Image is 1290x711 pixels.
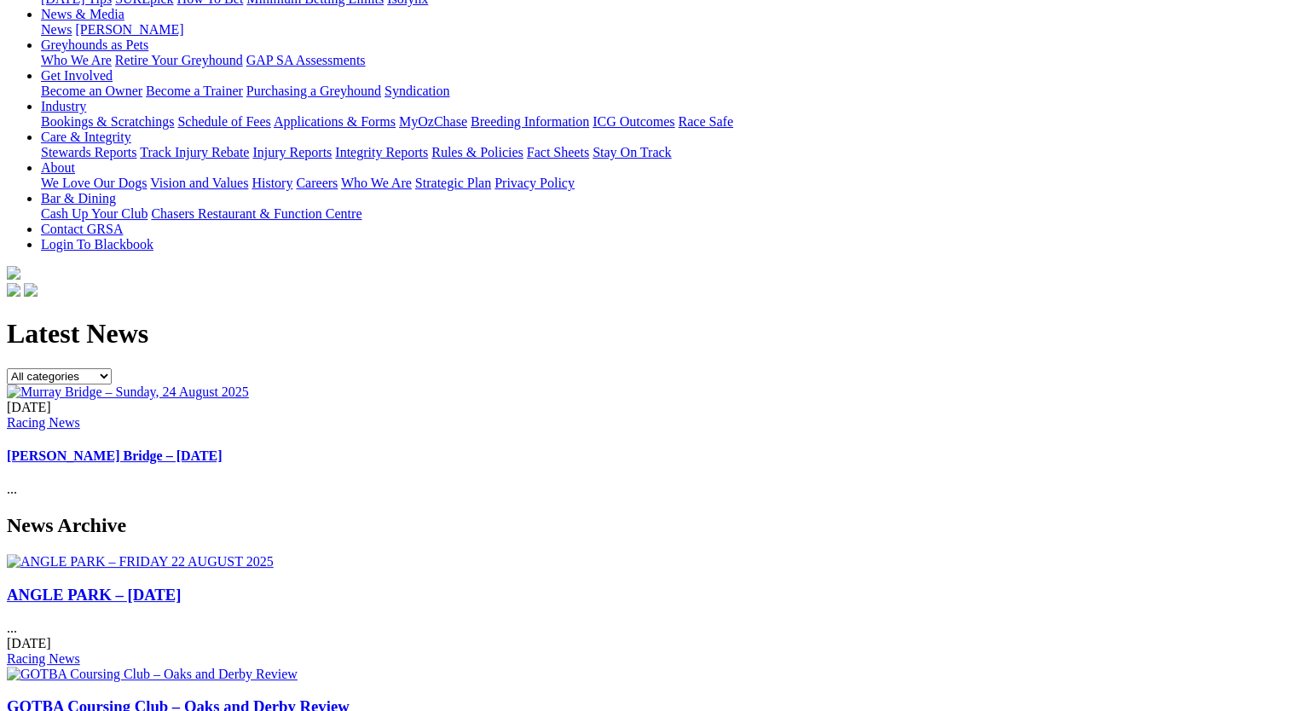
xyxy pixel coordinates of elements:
[385,84,449,98] a: Syndication
[7,415,80,430] a: Racing News
[246,84,381,98] a: Purchasing a Greyhound
[7,514,1283,537] h2: News Archive
[7,384,249,400] img: Murray Bridge – Sunday, 24 August 2025
[41,130,131,144] a: Care & Integrity
[252,145,332,159] a: Injury Reports
[7,554,274,569] img: ANGLE PARK – FRIDAY 22 AUGUST 2025
[41,160,75,175] a: About
[274,114,396,129] a: Applications & Forms
[41,237,153,251] a: Login To Blackbook
[41,99,86,113] a: Industry
[41,176,1283,191] div: About
[335,145,428,159] a: Integrity Reports
[41,114,174,129] a: Bookings & Scratchings
[140,145,249,159] a: Track Injury Rebate
[41,191,116,205] a: Bar & Dining
[431,145,524,159] a: Rules & Policies
[7,586,1283,667] div: ...
[41,222,123,236] a: Contact GRSA
[41,206,148,221] a: Cash Up Your Club
[146,84,243,98] a: Become a Trainer
[41,114,1283,130] div: Industry
[41,84,1283,99] div: Get Involved
[296,176,338,190] a: Careers
[7,636,51,650] span: [DATE]
[7,667,298,682] img: GOTBA Coursing Club – Oaks and Derby Review
[7,266,20,280] img: logo-grsa-white.png
[177,114,270,129] a: Schedule of Fees
[41,38,148,52] a: Greyhounds as Pets
[7,283,20,297] img: facebook.svg
[41,206,1283,222] div: Bar & Dining
[341,176,412,190] a: Who We Are
[495,176,575,190] a: Privacy Policy
[593,114,674,129] a: ICG Outcomes
[7,400,1283,498] div: ...
[115,53,243,67] a: Retire Your Greyhound
[593,145,671,159] a: Stay On Track
[252,176,292,190] a: History
[527,145,589,159] a: Fact Sheets
[471,114,589,129] a: Breeding Information
[41,84,142,98] a: Become an Owner
[415,176,491,190] a: Strategic Plan
[41,68,113,83] a: Get Involved
[41,145,136,159] a: Stewards Reports
[41,7,124,21] a: News & Media
[7,586,182,604] a: ANGLE PARK – [DATE]
[150,176,248,190] a: Vision and Values
[41,53,112,67] a: Who We Are
[41,176,147,190] a: We Love Our Dogs
[24,283,38,297] img: twitter.svg
[678,114,732,129] a: Race Safe
[41,53,1283,68] div: Greyhounds as Pets
[7,651,80,666] a: Racing News
[41,22,1283,38] div: News & Media
[246,53,366,67] a: GAP SA Assessments
[151,206,362,221] a: Chasers Restaurant & Function Centre
[75,22,183,37] a: [PERSON_NAME]
[7,318,1283,350] h1: Latest News
[41,145,1283,160] div: Care & Integrity
[399,114,467,129] a: MyOzChase
[7,400,51,414] span: [DATE]
[7,448,223,463] a: [PERSON_NAME] Bridge – [DATE]
[41,22,72,37] a: News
